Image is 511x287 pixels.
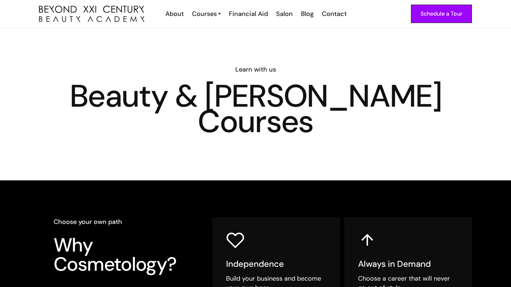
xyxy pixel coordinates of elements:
div: Schedule a Tour [421,9,462,18]
div: Blog [301,9,314,18]
img: beyond 21st century beauty academy logo [39,6,144,22]
div: Financial Aid [229,9,268,18]
h1: Beauty & [PERSON_NAME] Courses [39,83,472,134]
h6: Learn with us [39,65,472,74]
a: home [39,6,144,22]
h6: Choose your own path [54,217,192,226]
a: Financial Aid [224,9,271,18]
a: Salon [271,9,296,18]
a: Blog [296,9,317,18]
img: up arrow [358,231,377,249]
h5: Always in Demand [358,259,458,269]
a: About [161,9,187,18]
h5: Independence [226,259,326,269]
a: Contact [317,9,350,18]
a: Courses [192,9,221,18]
div: Salon [276,9,293,18]
img: heart icon [226,231,244,249]
div: Courses [192,9,217,18]
a: Schedule a Tour [411,5,472,23]
div: Contact [322,9,347,18]
div: About [165,9,184,18]
h3: Why Cosmetology? [54,236,192,274]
